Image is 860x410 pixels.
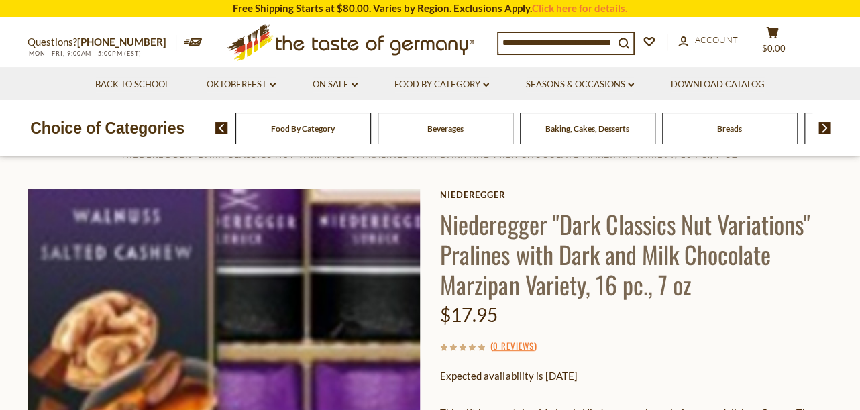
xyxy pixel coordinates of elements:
img: next arrow [818,122,831,134]
a: Oktoberfest [207,77,276,92]
span: $17.95 [440,303,498,326]
span: MON - FRI, 9:00AM - 5:00PM (EST) [28,50,142,57]
a: Baking, Cakes, Desserts [545,123,629,134]
a: Click here for details. [532,2,627,14]
a: Download Catalog [671,77,765,92]
a: Beverages [427,123,464,134]
a: 0 Reviews [493,339,534,354]
a: Account [678,33,738,48]
span: ( ) [490,339,537,352]
h1: Niederegger "Dark Classics Nut Variations" Pralines with Dark and Milk Chocolate Marzipan Variety... [440,209,832,299]
p: Questions? [28,34,176,51]
a: Food By Category [394,77,489,92]
a: On Sale [313,77,358,92]
img: previous arrow [215,122,228,134]
a: Breads [717,123,742,134]
a: Seasons & Occasions [526,77,634,92]
p: Expected availability is [DATE] [440,368,832,385]
a: Back to School [95,77,170,92]
span: $0.00 [762,43,786,54]
span: Account [695,34,738,45]
a: [PHONE_NUMBER] [77,36,166,48]
a: Food By Category [271,123,335,134]
a: Niederegger [440,189,832,200]
button: $0.00 [752,26,792,60]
